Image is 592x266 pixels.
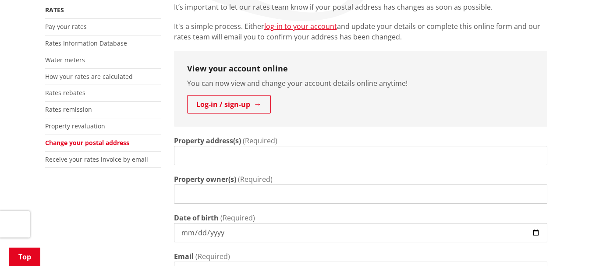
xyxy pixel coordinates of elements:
[195,252,230,261] span: (Required)
[238,174,273,184] span: (Required)
[9,248,40,266] a: Top
[174,213,219,223] label: Date of birth
[45,6,64,14] a: Rates
[264,21,337,31] a: log-in to your account
[45,56,85,64] a: Water meters
[187,95,271,113] a: Log-in / sign-up
[45,39,127,47] a: Rates Information Database
[45,138,129,147] a: Change your postal address
[45,89,85,97] a: Rates rebates
[45,72,133,81] a: How your rates are calculated
[187,64,534,74] h3: View your account online
[243,136,277,145] span: (Required)
[220,213,255,223] span: (Required)
[45,22,87,31] a: Pay your rates
[174,135,241,146] label: Property address(s)
[174,21,547,42] p: It's a simple process. Either and update your details or complete this online form and our rates ...
[174,174,236,184] label: Property owner(s)
[187,78,534,89] p: You can now view and change your account details online anytime!
[174,2,547,12] p: It’s important to let our rates team know if your postal address has changes as soon as possible.
[174,251,194,262] label: Email
[45,155,148,163] a: Receive your rates invoice by email
[45,105,92,113] a: Rates remission
[45,122,105,130] a: Property revaluation
[552,229,583,261] iframe: Messenger Launcher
